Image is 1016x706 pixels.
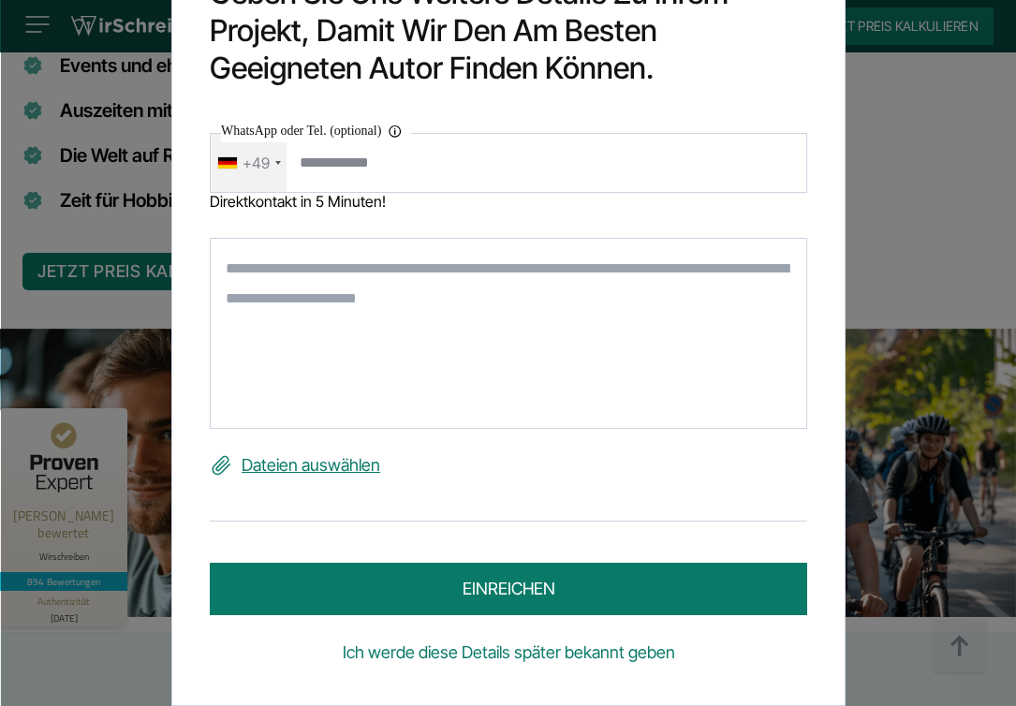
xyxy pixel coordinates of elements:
[211,134,287,192] div: Telephone country code
[210,450,807,480] label: Dateien auswählen
[210,563,807,615] button: einreichen
[221,120,411,142] label: WhatsApp oder Tel. (optional)
[210,638,807,668] a: Ich werde diese Details später bekannt geben
[243,148,270,178] div: +49
[210,193,807,210] div: Direktkontakt in 5 Minuten!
